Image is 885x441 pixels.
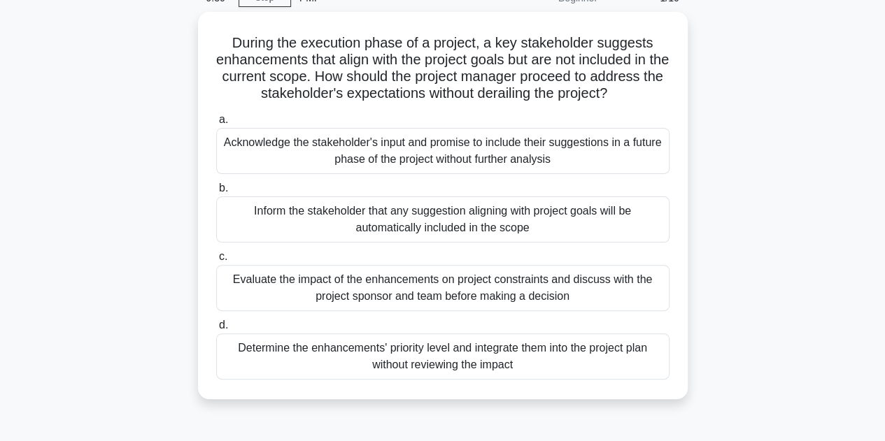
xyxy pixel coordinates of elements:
div: Acknowledge the stakeholder's input and promise to include their suggestions in a future phase of... [216,128,670,174]
span: d. [219,319,228,331]
div: Inform the stakeholder that any suggestion aligning with project goals will be automatically incl... [216,196,670,243]
div: Determine the enhancements' priority level and integrate them into the project plan without revie... [216,333,670,379]
h5: During the execution phase of a project, a key stakeholder suggests enhancements that align with ... [215,34,671,103]
span: c. [219,250,227,262]
span: b. [219,182,228,194]
div: Evaluate the impact of the enhancements on project constraints and discuss with the project spons... [216,265,670,311]
span: a. [219,113,228,125]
